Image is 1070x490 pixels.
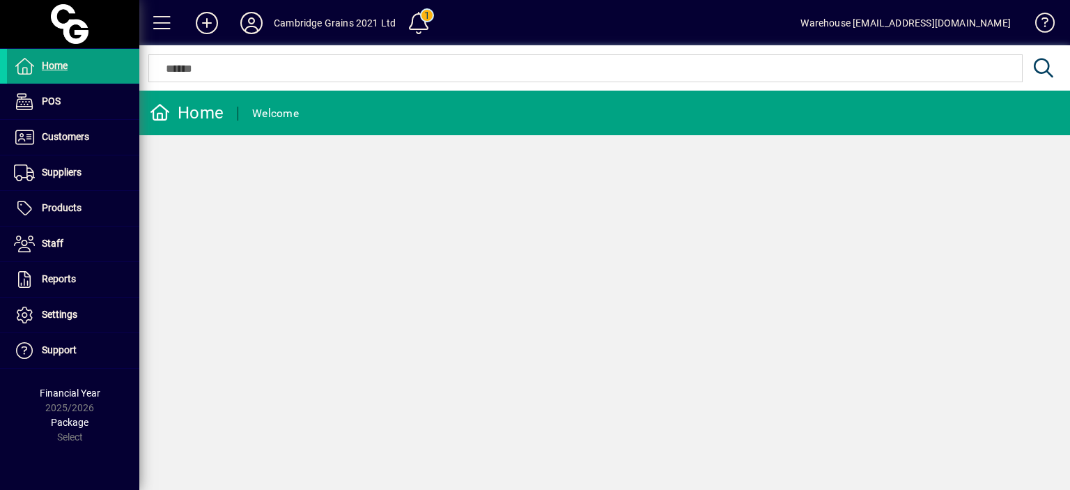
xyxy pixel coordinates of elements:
a: Staff [7,227,139,261]
a: Support [7,333,139,368]
div: Welcome [252,102,299,125]
span: Financial Year [40,388,100,399]
a: Products [7,191,139,226]
span: Settings [42,309,77,320]
span: Package [51,417,88,428]
a: Customers [7,120,139,155]
span: Suppliers [42,167,82,178]
button: Profile [229,10,274,36]
div: Warehouse [EMAIL_ADDRESS][DOMAIN_NAME] [800,12,1011,34]
span: Reports [42,273,76,284]
div: Cambridge Grains 2021 Ltd [274,12,396,34]
div: Home [150,102,224,124]
span: Products [42,202,82,213]
span: Support [42,344,77,355]
a: Settings [7,298,139,332]
a: Knowledge Base [1025,3,1053,48]
span: POS [42,95,61,107]
span: Home [42,60,68,71]
a: Reports [7,262,139,297]
a: Suppliers [7,155,139,190]
span: Customers [42,131,89,142]
span: Staff [42,238,63,249]
a: POS [7,84,139,119]
button: Add [185,10,229,36]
